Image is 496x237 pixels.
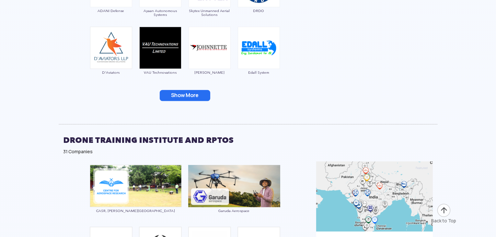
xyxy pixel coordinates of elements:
[188,183,280,213] a: Garuda Aerospace
[188,44,231,74] a: [PERSON_NAME]
[139,9,182,17] span: Ayaan Autonomous Systems
[237,9,280,13] span: DRDO
[139,44,182,74] a: VAU Technovations
[237,70,280,74] span: Edall System
[90,27,132,69] img: ic_daviators.png
[63,148,433,155] div: 31 Companies
[90,70,133,74] span: D'Aviators
[63,132,433,148] h2: DRONE TRAINING INSTITUTE AND RPTOS
[189,27,231,69] img: ic_johnnette.png
[437,203,451,218] img: ic_arrow-up.png
[139,27,181,69] img: img_vau.png
[188,209,280,213] span: Garuda Aerospace
[160,90,210,101] button: Show More
[90,183,182,213] a: CASR, [PERSON_NAME][GEOGRAPHIC_DATA]
[90,9,133,13] span: ADANI Defense
[188,70,231,74] span: [PERSON_NAME]
[90,209,182,213] span: CASR, [PERSON_NAME][GEOGRAPHIC_DATA]
[238,27,280,69] img: ic_edall.png
[139,70,182,74] span: VAU Technovations
[90,44,133,74] a: D'Aviators
[188,165,280,207] img: ic_garudarpto_eco.png
[188,9,231,17] span: Skytex Unmanned Aerial Solutions
[237,44,280,74] a: Edall System
[90,165,182,207] img: ic_annauniversity_block.png
[316,161,433,231] img: bg_advert_training_sidebar.png
[432,218,456,224] div: Back to Top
